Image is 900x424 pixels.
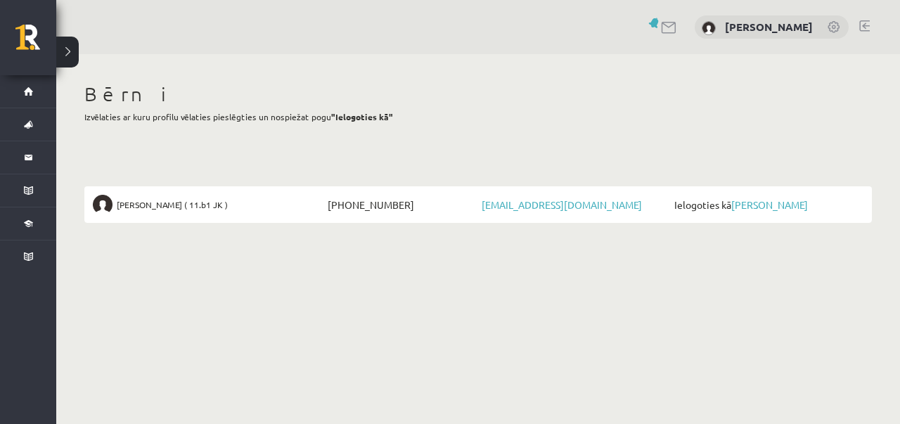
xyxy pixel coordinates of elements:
img: Sanda Auziņa [702,21,716,35]
p: Izvēlaties ar kuru profilu vēlaties pieslēgties un nospiežat pogu [84,110,872,123]
img: Kristers Auziņš [93,195,112,214]
span: [PHONE_NUMBER] [324,195,478,214]
h1: Bērni [84,82,872,106]
span: [PERSON_NAME] ( 11.b1 JK ) [117,195,228,214]
a: [PERSON_NAME] [731,198,808,211]
a: [EMAIL_ADDRESS][DOMAIN_NAME] [482,198,642,211]
span: Ielogoties kā [671,195,863,214]
a: [PERSON_NAME] [725,20,813,34]
a: Rīgas 1. Tālmācības vidusskola [15,25,56,60]
b: "Ielogoties kā" [331,111,393,122]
